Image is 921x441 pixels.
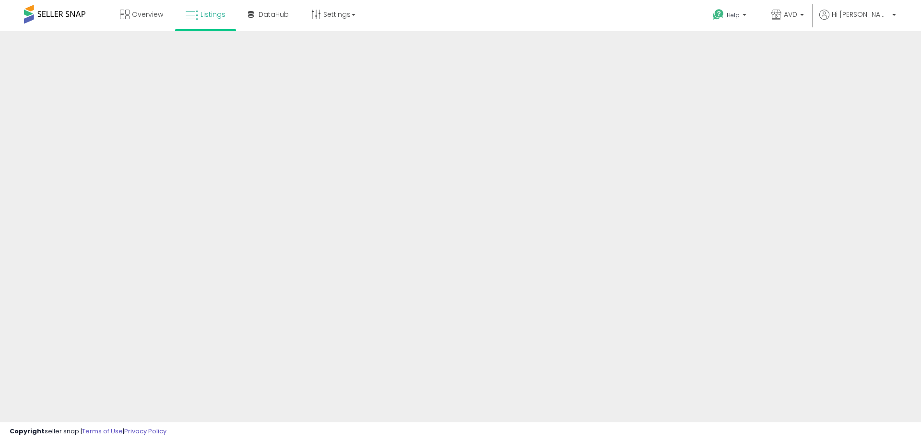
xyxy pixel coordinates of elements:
span: AVD [784,10,797,19]
span: Listings [201,10,225,19]
strong: Copyright [10,427,45,436]
span: Help [727,11,740,19]
div: seller snap | | [10,427,166,436]
i: Get Help [712,9,724,21]
a: Privacy Policy [124,427,166,436]
a: Hi [PERSON_NAME] [819,10,896,31]
span: Hi [PERSON_NAME] [832,10,889,19]
span: DataHub [259,10,289,19]
a: Help [705,1,756,31]
span: Overview [132,10,163,19]
a: Terms of Use [82,427,123,436]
